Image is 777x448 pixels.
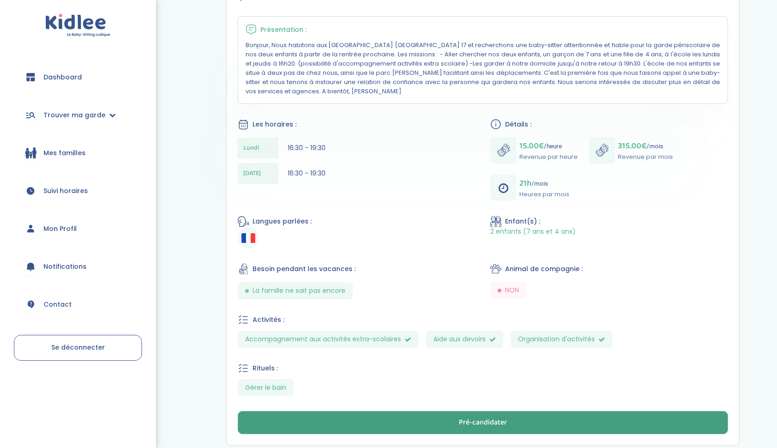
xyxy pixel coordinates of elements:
span: 2 enfants (7 ans et 4 ans) [490,227,576,236]
span: Notifications [43,262,86,272]
span: Organisation d'activités [511,331,612,348]
span: Détails : [505,120,531,129]
span: La famille ne sait pas encore [253,286,345,296]
span: 315.00€ [618,139,647,152]
span: Animal de compagnie : [505,264,583,274]
span: 16:30 - 19:30 [288,169,326,178]
button: Pré-candidater [238,411,728,434]
a: Mon Profil [14,212,142,245]
span: 16:30 - 19:30 [288,143,326,152]
img: logo.svg [45,14,111,37]
span: Aide aux devoirs [426,331,503,348]
span: Gérer le bain [238,379,294,396]
span: Les horaires : [253,120,296,129]
span: Lundi [243,143,259,153]
span: Activités : [253,315,284,325]
p: /mois [618,139,673,152]
img: Français [241,233,255,243]
span: Accompagnement aux activités extra-scolaires [238,331,419,348]
p: Revenue par mois [618,152,673,162]
span: Rituels : [253,363,278,373]
a: Contact [14,288,142,321]
span: Besoin pendant les vacances : [253,264,356,274]
div: Pré-candidater [459,418,507,428]
a: Se déconnecter [14,335,142,361]
span: Se déconnecter [51,343,105,352]
a: Suivi horaires [14,174,142,207]
span: Enfant(s) : [505,217,540,226]
span: [DATE] [243,169,261,178]
span: 15.00€ [519,139,544,152]
p: /heure [519,139,578,152]
span: Présentation : [260,25,307,35]
span: Suivi horaires [43,186,88,196]
p: Revenue par heure [519,152,578,162]
a: Trouver ma garde [14,98,142,132]
p: Heures par mois [519,190,569,199]
span: Langues parlées : [253,217,312,226]
a: Dashboard [14,61,142,94]
p: /mois [519,177,569,190]
span: 21h [519,177,531,190]
span: Dashboard [43,73,82,82]
span: Mon Profil [43,224,77,234]
p: Bonjour, Nous habitons aux [GEOGRAPHIC_DATA] [GEOGRAPHIC_DATA] 17 et recherchons une baby-sitter ... [246,41,720,96]
span: NON [505,285,519,295]
span: Mes familles [43,148,86,158]
span: Trouver ma garde [43,110,105,120]
span: Contact [43,300,72,309]
a: Notifications [14,250,142,283]
a: Mes familles [14,136,142,170]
